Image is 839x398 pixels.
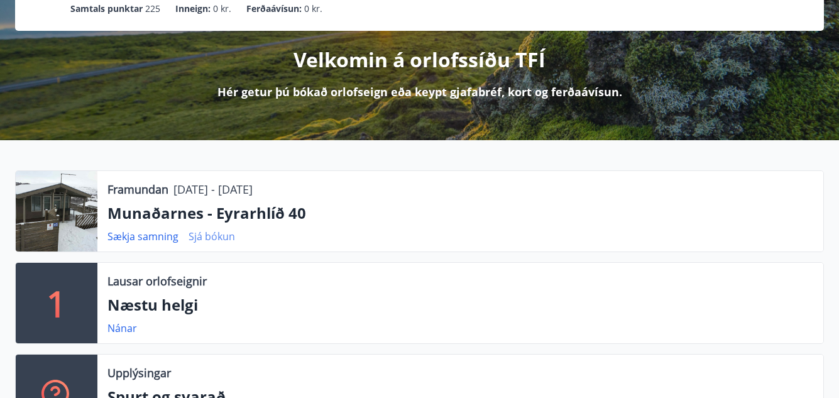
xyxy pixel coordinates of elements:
[107,229,178,243] a: Sækja samning
[304,2,322,16] span: 0 kr.
[217,84,622,100] p: Hér getur þú bókað orlofseign eða keypt gjafabréf, kort og ferðaávísun.
[213,2,231,16] span: 0 kr.
[173,181,253,197] p: [DATE] - [DATE]
[107,273,207,289] p: Lausar orlofseignir
[70,2,143,16] p: Samtals punktar
[293,46,546,74] p: Velkomin á orlofssíðu TFÍ
[107,202,813,224] p: Munaðarnes - Eyrarhlíð 40
[189,229,235,243] a: Sjá bókun
[47,279,67,327] p: 1
[107,365,171,381] p: Upplýsingar
[145,2,160,16] span: 225
[175,2,211,16] p: Inneign :
[107,321,137,335] a: Nánar
[107,181,168,197] p: Framundan
[246,2,302,16] p: Ferðaávísun :
[107,294,813,316] p: Næstu helgi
